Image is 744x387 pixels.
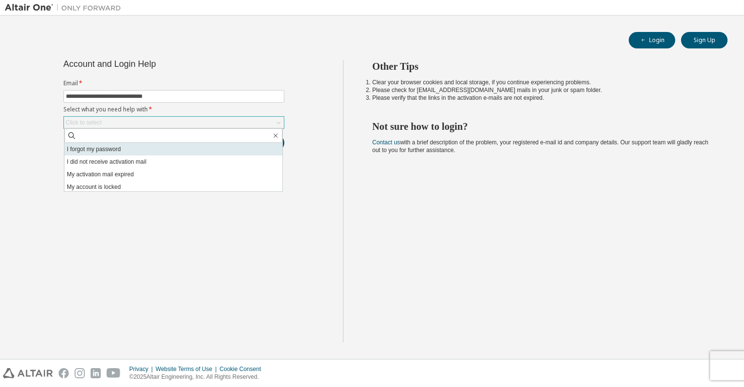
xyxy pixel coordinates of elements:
[129,373,267,381] p: © 2025 Altair Engineering, Inc. All Rights Reserved.
[129,365,155,373] div: Privacy
[91,368,101,378] img: linkedin.svg
[372,78,711,86] li: Clear your browser cookies and local storage, if you continue experiencing problems.
[63,79,284,87] label: Email
[372,139,709,154] span: with a brief description of the problem, your registered e-mail id and company details. Our suppo...
[63,106,284,113] label: Select what you need help with
[629,32,675,48] button: Login
[107,368,121,378] img: youtube.svg
[64,143,282,155] li: I forgot my password
[75,368,85,378] img: instagram.svg
[59,368,69,378] img: facebook.svg
[64,117,284,128] div: Click to select
[372,120,711,133] h2: Not sure how to login?
[66,119,102,126] div: Click to select
[372,60,711,73] h2: Other Tips
[219,365,266,373] div: Cookie Consent
[372,139,400,146] a: Contact us
[63,60,240,68] div: Account and Login Help
[372,86,711,94] li: Please check for [EMAIL_ADDRESS][DOMAIN_NAME] mails in your junk or spam folder.
[5,3,126,13] img: Altair One
[3,368,53,378] img: altair_logo.svg
[681,32,728,48] button: Sign Up
[372,94,711,102] li: Please verify that the links in the activation e-mails are not expired.
[155,365,219,373] div: Website Terms of Use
